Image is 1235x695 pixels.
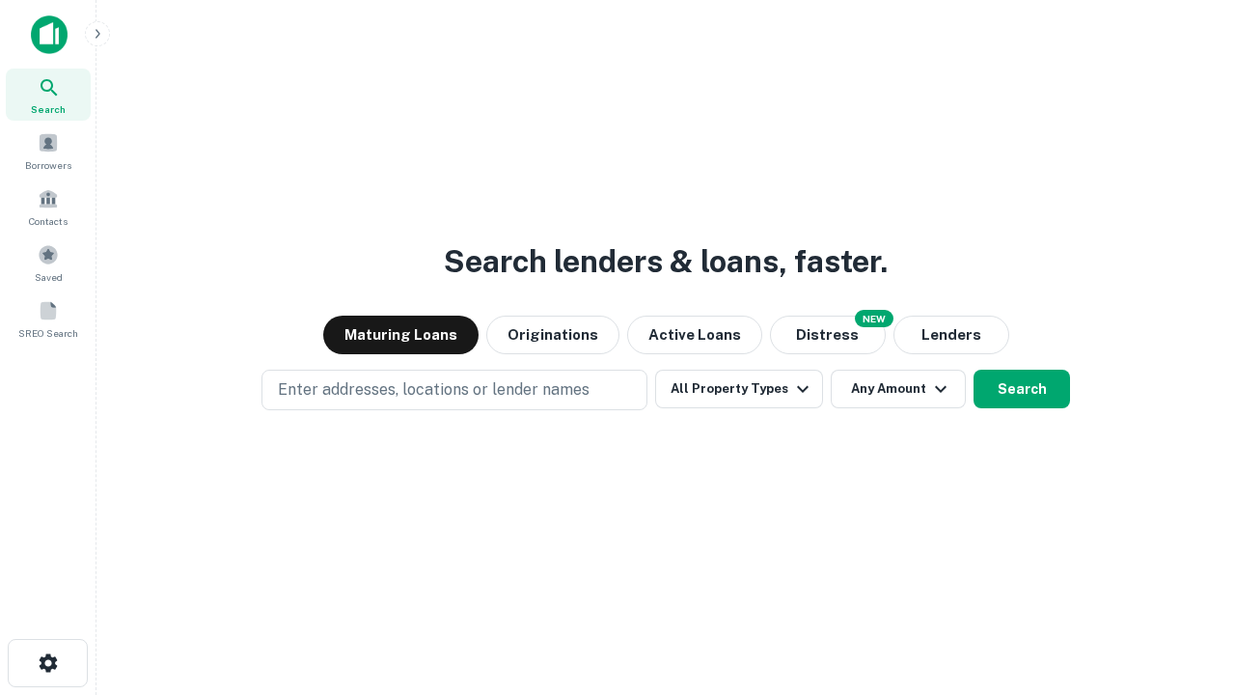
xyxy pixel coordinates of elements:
[6,236,91,289] a: Saved
[770,316,886,354] button: Search distressed loans with lien and other non-mortgage details.
[31,15,68,54] img: capitalize-icon.png
[831,370,966,408] button: Any Amount
[486,316,619,354] button: Originations
[323,316,479,354] button: Maturing Loans
[855,310,893,327] div: NEW
[6,292,91,345] a: SREO Search
[974,370,1070,408] button: Search
[6,69,91,121] a: Search
[31,101,66,117] span: Search
[278,378,590,402] p: Enter addresses, locations or lender names
[1139,541,1235,633] iframe: Chat Widget
[444,238,888,285] h3: Search lenders & loans, faster.
[261,370,647,410] button: Enter addresses, locations or lender names
[18,325,78,341] span: SREO Search
[655,370,823,408] button: All Property Types
[29,213,68,229] span: Contacts
[6,125,91,177] a: Borrowers
[35,269,63,285] span: Saved
[25,157,71,173] span: Borrowers
[893,316,1009,354] button: Lenders
[627,316,762,354] button: Active Loans
[6,181,91,233] a: Contacts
